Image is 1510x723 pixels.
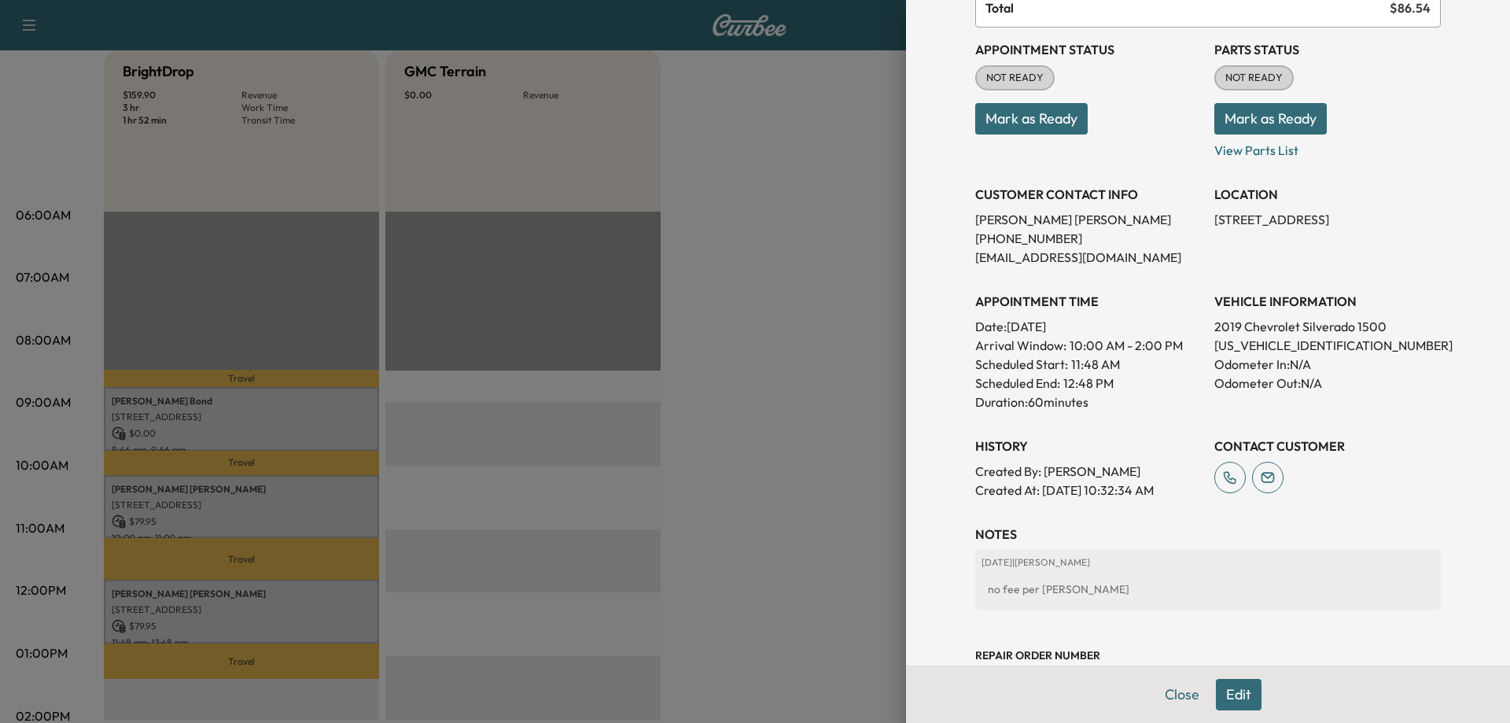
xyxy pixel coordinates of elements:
[1214,374,1441,393] p: Odometer Out: N/A
[981,575,1434,603] div: no fee per [PERSON_NAME]
[981,556,1434,569] p: [DATE] | [PERSON_NAME]
[1214,185,1441,204] h3: LOCATION
[975,248,1202,267] p: [EMAIL_ADDRESS][DOMAIN_NAME]
[1071,355,1120,374] p: 11:48 AM
[1214,40,1441,59] h3: Parts Status
[1214,317,1441,336] p: 2019 Chevrolet Silverado 1500
[1214,210,1441,229] p: [STREET_ADDRESS]
[1214,336,1441,355] p: [US_VEHICLE_IDENTIFICATION_NUMBER]
[1214,135,1441,160] p: View Parts List
[1214,437,1441,456] h3: CONTACT CUSTOMER
[975,437,1202,456] h3: History
[1214,103,1327,135] button: Mark as Ready
[1070,336,1183,355] span: 10:00 AM - 2:00 PM
[1214,355,1441,374] p: Odometer In: N/A
[1063,374,1114,393] p: 12:48 PM
[975,374,1060,393] p: Scheduled End:
[975,292,1202,311] h3: APPOINTMENT TIME
[975,355,1068,374] p: Scheduled Start:
[975,393,1202,411] p: Duration: 60 minutes
[975,336,1202,355] p: Arrival Window:
[975,462,1202,481] p: Created By : [PERSON_NAME]
[975,229,1202,248] p: [PHONE_NUMBER]
[1155,679,1210,710] button: Close
[1216,70,1292,86] span: NOT READY
[975,210,1202,229] p: [PERSON_NAME] [PERSON_NAME]
[975,481,1202,500] p: Created At : [DATE] 10:32:34 AM
[975,103,1088,135] button: Mark as Ready
[977,70,1053,86] span: NOT READY
[975,185,1202,204] h3: CUSTOMER CONTACT INFO
[975,317,1202,336] p: Date: [DATE]
[1214,292,1441,311] h3: VEHICLE INFORMATION
[975,40,1202,59] h3: Appointment Status
[975,525,1441,544] h3: NOTES
[975,647,1441,663] h3: Repair Order number
[1216,679,1261,710] button: Edit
